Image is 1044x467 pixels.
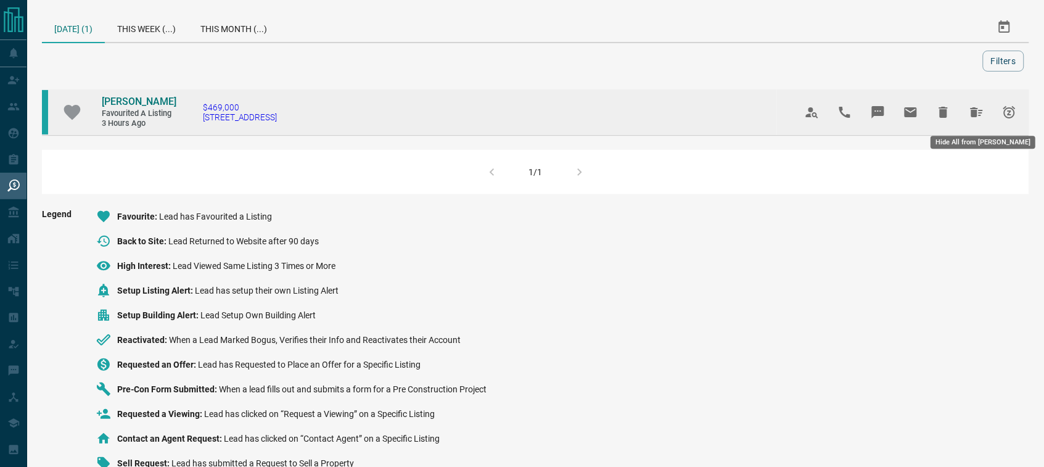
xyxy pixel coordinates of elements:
span: Lead Viewed Same Listing 3 Times or More [173,261,335,271]
button: Filters [983,51,1024,72]
div: This Month (...) [188,12,279,42]
div: condos.ca [42,90,48,134]
div: [DATE] (1) [42,12,105,43]
span: Back to Site [117,236,168,246]
span: [PERSON_NAME] [102,96,176,107]
span: View Profile [797,97,827,127]
a: $469,000[STREET_ADDRESS] [203,102,277,122]
div: Hide All from [PERSON_NAME] [931,136,1036,149]
span: Lead has clicked on “Contact Agent” on a Specific Listing [224,434,440,444]
span: $469,000 [203,102,277,112]
span: When a lead fills out and submits a form for a Pre Construction Project [219,384,487,394]
span: 3 hours ago [102,118,176,129]
span: When a Lead Marked Bogus, Verifies their Info and Reactivates their Account [169,335,461,345]
span: Lead has Requested to Place an Offer for a Specific Listing [198,360,421,370]
span: Contact an Agent Request [117,434,224,444]
a: [PERSON_NAME] [102,96,176,109]
span: Reactivated [117,335,169,345]
span: Call [830,97,860,127]
div: 1/1 [529,167,543,177]
div: This Week (...) [105,12,188,42]
span: Setup Listing Alert [117,286,195,295]
span: Requested a Viewing [117,409,204,419]
span: Lead Setup Own Building Alert [200,310,316,320]
span: Snooze [995,97,1024,127]
span: Hide [929,97,958,127]
span: Email [896,97,926,127]
span: Pre-Con Form Submitted [117,384,219,394]
span: [STREET_ADDRESS] [203,112,277,122]
span: Requested an Offer [117,360,198,370]
span: Hide All from Karan Mishra [962,97,992,127]
span: Lead has clicked on “Request a Viewing” on a Specific Listing [204,409,435,419]
span: Favourited a Listing [102,109,176,119]
span: Lead has Favourited a Listing [159,212,272,221]
button: Select Date Range [990,12,1019,42]
span: Lead has setup their own Listing Alert [195,286,339,295]
span: High Interest [117,261,173,271]
span: Lead Returned to Website after 90 days [168,236,319,246]
span: Setup Building Alert [117,310,200,320]
span: Message [863,97,893,127]
span: Favourite [117,212,159,221]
